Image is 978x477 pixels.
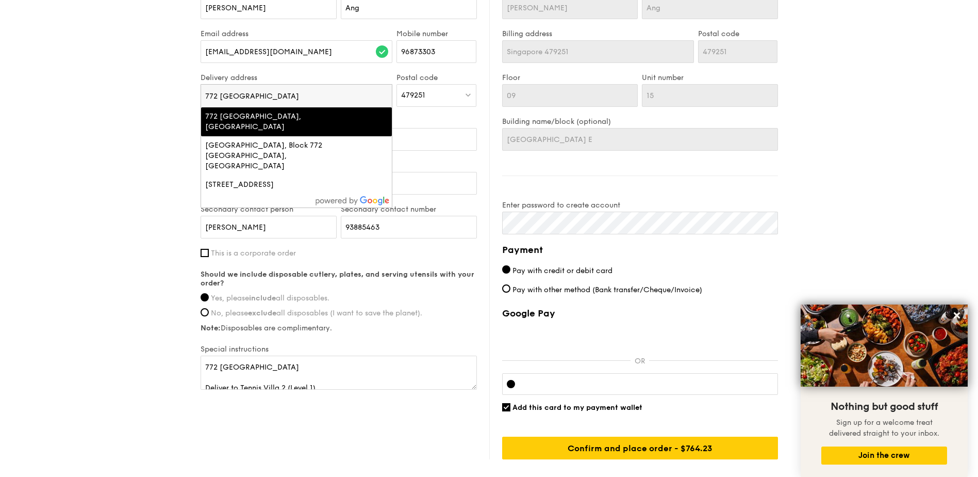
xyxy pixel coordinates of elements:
[211,309,422,317] span: No, please all disposables (I want to save the planet).
[211,294,329,303] span: Yes, please all disposables.
[512,266,612,275] span: Pay with credit or debit card
[949,307,965,324] button: Close
[396,73,476,82] label: Postal code
[502,437,778,459] input: Confirm and place order - $764.23
[205,112,342,132] div: 772 [GEOGRAPHIC_DATA], [GEOGRAPHIC_DATA]
[502,308,778,319] label: Google Pay
[201,205,337,214] label: Secondary contact person
[502,284,510,293] input: Pay with other method (Bank transfer/Cheque/Invoice)
[512,285,702,294] span: Pay with other method (Bank transfer/Cheque/Invoice)
[201,308,209,316] input: No, pleaseexcludeall disposables (I want to save the planet).
[316,196,390,205] img: powered-by-google.60e8a832.png
[631,357,649,365] p: OR
[502,325,778,348] iframe: Secure payment button frame
[829,418,939,438] span: Sign up for a welcome treat delivered straight to your inbox.
[211,249,296,258] span: This is a corporate order
[201,324,221,332] strong: Note:
[201,324,477,332] label: Disposables are complimentary.
[396,29,476,38] label: Mobile number
[502,73,638,82] label: Floor
[821,447,947,465] button: Join the crew
[201,29,393,38] label: Email address
[698,29,778,38] label: Postal code
[502,117,778,126] label: Building name/block (optional)
[249,294,276,303] strong: include
[248,309,276,317] strong: exclude
[401,91,425,100] span: 479251
[523,380,773,388] iframe: Secure card payment input frame
[465,91,472,99] img: icon-dropdown.fa26e9f9.svg
[801,305,968,387] img: DSC07876-Edit02-Large.jpeg
[502,201,778,210] label: Enter password to create account
[201,270,474,288] strong: Should we include disposable cutlery, plates, and serving utensils with your order?
[831,401,938,413] span: Nothing but good stuff
[201,73,393,82] label: Delivery address
[502,265,510,274] input: Pay with credit or debit card
[341,205,477,214] label: Secondary contact number
[205,180,342,190] div: [STREET_ADDRESS]
[642,73,778,82] label: Unit number
[502,29,694,38] label: Billing address
[205,140,342,171] div: [GEOGRAPHIC_DATA], Block 772 [GEOGRAPHIC_DATA], [GEOGRAPHIC_DATA]
[341,117,477,126] label: Unit number
[201,293,209,301] input: Yes, pleaseincludeall disposables.
[502,243,778,257] h4: Payment
[376,45,388,58] img: icon-success.f839ccf9.svg
[512,403,642,412] span: Add this card to my payment wallet
[201,249,209,257] input: This is a corporate order
[201,345,477,354] label: Special instructions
